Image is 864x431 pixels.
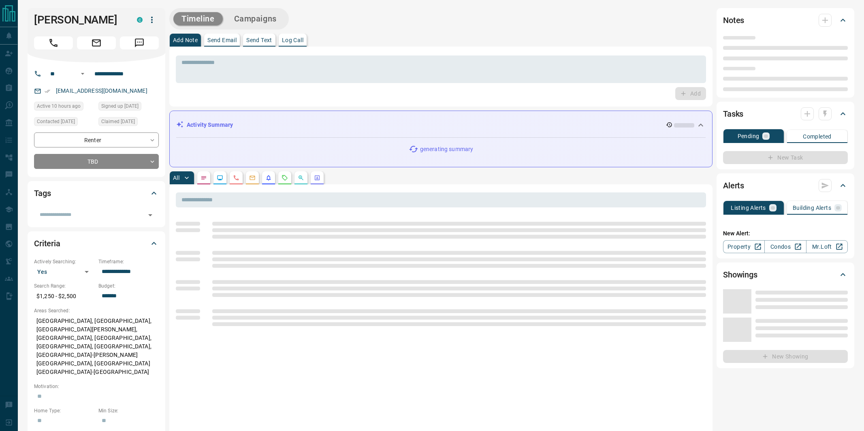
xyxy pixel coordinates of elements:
p: Areas Searched: [34,307,159,314]
span: Call [34,36,73,49]
a: [EMAIL_ADDRESS][DOMAIN_NAME] [56,87,147,94]
div: Tasks [723,104,848,124]
div: Activity Summary [176,117,706,132]
div: Tags [34,183,159,203]
div: Mon Oct 06 2025 [34,117,94,128]
span: Message [120,36,159,49]
h1: [PERSON_NAME] [34,13,125,26]
svg: Email Verified [45,88,50,94]
div: Notes [723,11,848,30]
svg: Notes [201,175,207,181]
p: Add Note [173,37,198,43]
p: Timeframe: [98,258,159,265]
p: [GEOGRAPHIC_DATA], [GEOGRAPHIC_DATA], [GEOGRAPHIC_DATA][PERSON_NAME], [GEOGRAPHIC_DATA], [GEOGRAP... [34,314,159,379]
p: Send Email [207,37,237,43]
a: Mr.Loft [806,240,848,253]
h2: Tasks [723,107,743,120]
div: Showings [723,265,848,284]
h2: Criteria [34,237,60,250]
span: Claimed [DATE] [101,117,135,126]
p: Actively Searching: [34,258,94,265]
p: Completed [803,134,832,139]
p: $1,250 - $2,500 [34,290,94,303]
button: Open [78,69,87,79]
div: condos.ca [137,17,143,23]
a: Condos [764,240,806,253]
button: Open [145,209,156,221]
svg: Opportunities [298,175,304,181]
p: Search Range: [34,282,94,290]
h2: Alerts [723,179,744,192]
div: Tue Oct 14 2025 [34,102,94,113]
a: Property [723,240,765,253]
div: Mon Oct 06 2025 [98,102,159,113]
svg: Emails [249,175,256,181]
p: Log Call [282,37,303,43]
p: Listing Alerts [731,205,766,211]
svg: Lead Browsing Activity [217,175,223,181]
div: TBD [34,154,159,169]
svg: Listing Alerts [265,175,272,181]
p: Building Alerts [793,205,831,211]
p: generating summary [420,145,473,154]
button: Campaigns [226,12,285,26]
h2: Showings [723,268,757,281]
div: Alerts [723,176,848,195]
p: Activity Summary [187,121,233,129]
h2: Tags [34,187,51,200]
div: Mon Oct 06 2025 [98,117,159,128]
div: Criteria [34,234,159,253]
p: New Alert: [723,229,848,238]
div: Renter [34,132,159,147]
button: Timeline [173,12,223,26]
p: Min Size: [98,407,159,414]
span: Signed up [DATE] [101,102,139,110]
p: Send Text [246,37,272,43]
p: Pending [738,133,759,139]
p: Home Type: [34,407,94,414]
div: Yes [34,265,94,278]
svg: Requests [282,175,288,181]
svg: Calls [233,175,239,181]
p: Budget: [98,282,159,290]
span: Active 10 hours ago [37,102,81,110]
p: All [173,175,179,181]
p: Motivation: [34,383,159,390]
h2: Notes [723,14,744,27]
svg: Agent Actions [314,175,320,181]
span: Contacted [DATE] [37,117,75,126]
span: Email [77,36,116,49]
